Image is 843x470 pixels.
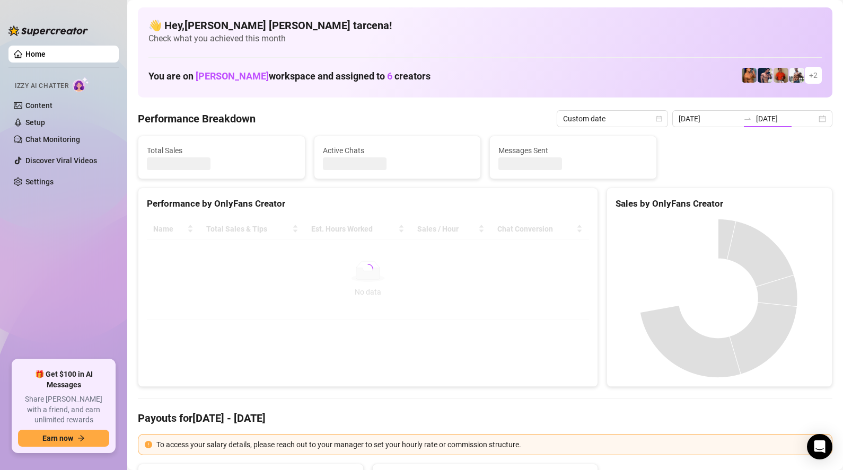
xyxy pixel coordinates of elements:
img: Justin [774,68,788,83]
div: To access your salary details, please reach out to your manager to set your hourly rate or commis... [156,439,826,450]
button: Earn nowarrow-right [18,430,109,447]
span: Share [PERSON_NAME] with a friend, and earn unlimited rewards [18,394,109,425]
img: JUSTIN [789,68,804,83]
a: Chat Monitoring [25,135,80,144]
span: loading [363,264,373,274]
span: Active Chats [323,145,472,156]
span: Earn now [42,434,73,442]
h4: Payouts for [DATE] - [DATE] [138,411,832,425]
span: exclamation-circle [145,441,152,448]
a: Discover Viral Videos [25,156,97,165]
img: JG [742,68,757,83]
h4: 👋 Hey, [PERSON_NAME] [PERSON_NAME] tarcena ! [148,18,822,33]
span: to [743,114,752,123]
img: AI Chatter [73,77,89,92]
span: + 2 [809,69,818,81]
span: Check what you achieved this month [148,33,822,45]
span: arrow-right [77,434,85,442]
input: End date [756,113,816,125]
span: 6 [387,70,392,82]
span: Izzy AI Chatter [15,81,68,91]
input: Start date [679,113,739,125]
img: Axel [758,68,772,83]
span: 🎁 Get $100 in AI Messages [18,369,109,390]
a: Setup [25,118,45,127]
a: Home [25,50,46,58]
a: Content [25,101,52,110]
h4: Performance Breakdown [138,111,256,126]
span: Messages Sent [498,145,648,156]
div: Performance by OnlyFans Creator [147,197,589,211]
span: [PERSON_NAME] [196,70,269,82]
span: Total Sales [147,145,296,156]
span: calendar [656,116,662,122]
a: Settings [25,178,54,186]
div: Sales by OnlyFans Creator [616,197,823,211]
span: swap-right [743,114,752,123]
span: Custom date [563,111,662,127]
h1: You are on workspace and assigned to creators [148,70,431,82]
img: logo-BBDzfeDw.svg [8,25,88,36]
div: Open Intercom Messenger [807,434,832,459]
